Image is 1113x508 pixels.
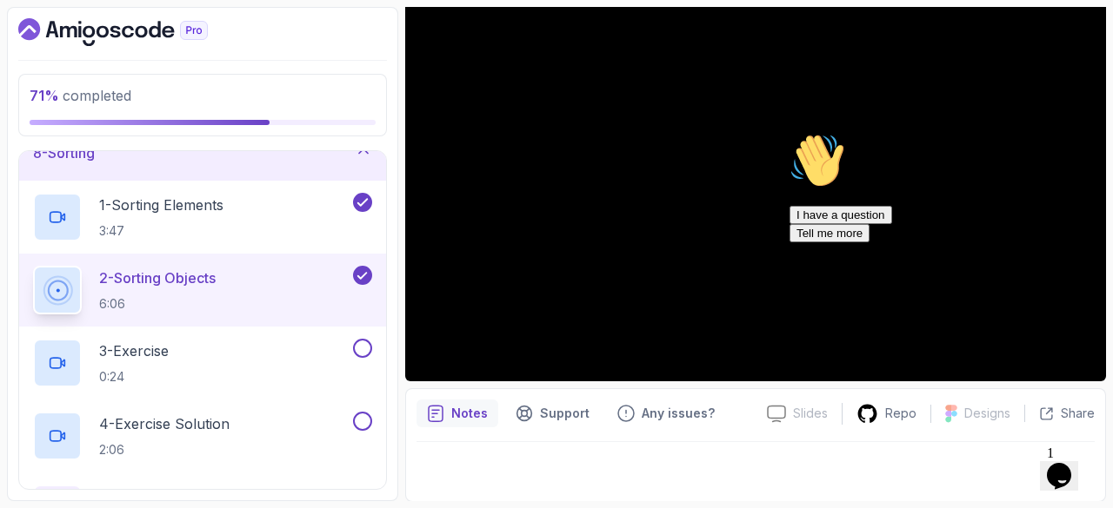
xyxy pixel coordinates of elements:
[7,52,172,65] span: Hi! How can we help?
[99,413,230,434] p: 4 - Exercise Solution
[19,125,386,181] button: 8-Sorting
[30,87,59,104] span: 71 %
[417,399,498,427] button: notes button
[1040,439,1096,491] iframe: chat widget
[7,7,63,63] img: :wave:
[33,412,372,460] button: 4-Exercise Solution2:06
[7,80,110,98] button: I have a question
[99,441,230,459] p: 2:06
[33,193,372,241] button: 1-Sorting Elements3:47
[99,195,223,215] p: 1 - Sorting Elements
[505,399,600,427] button: Support button
[18,18,248,46] a: Dashboard
[540,405,590,422] p: Support
[99,295,216,313] p: 6:06
[99,485,143,505] p: 5 - Quiz
[99,340,169,361] p: 3 - Exercise
[33,266,372,314] button: 2-Sorting Objects6:06
[99,267,216,288] p: 2 - Sorting Objects
[7,7,320,116] div: 👋Hi! How can we help?I have a questionTell me more
[783,126,1096,430] iframe: chat widget
[33,339,372,387] button: 3-Exercise0:24
[99,368,169,386] p: 0:24
[451,405,488,422] p: Notes
[99,222,223,240] p: 3:47
[30,87,131,104] span: completed
[642,405,715,422] p: Any issues?
[7,98,87,116] button: Tell me more
[607,399,725,427] button: Feedback button
[33,142,95,163] h3: 8 - Sorting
